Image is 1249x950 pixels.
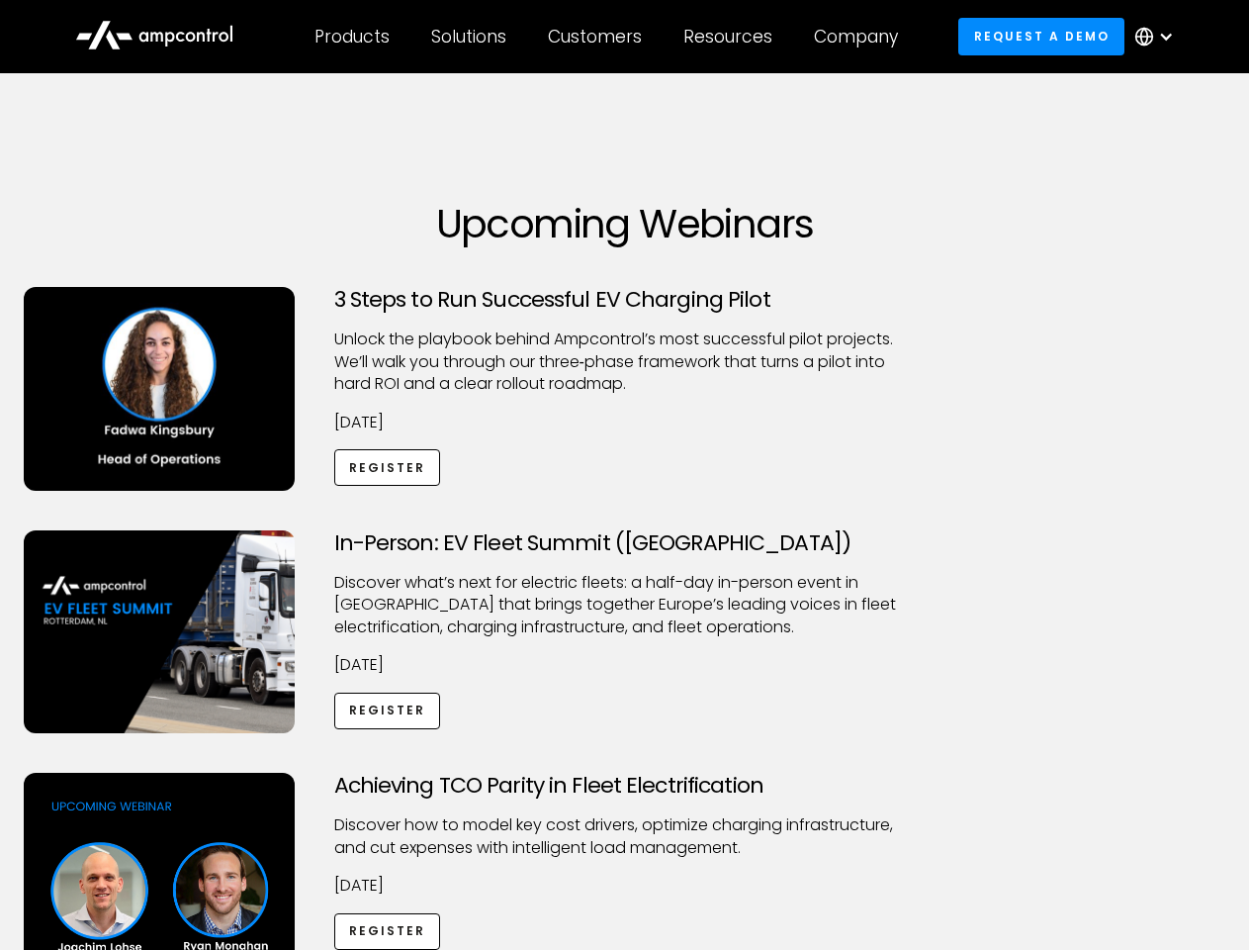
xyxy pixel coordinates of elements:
div: Resources [683,26,772,47]
h3: Achieving TCO Parity in Fleet Electrification [334,773,916,799]
p: ​Discover what’s next for electric fleets: a half-day in-person event in [GEOGRAPHIC_DATA] that b... [334,572,916,638]
div: Products [314,26,390,47]
p: Discover how to model key cost drivers, optimize charging infrastructure, and cut expenses with i... [334,814,916,859]
div: Solutions [431,26,506,47]
a: Request a demo [958,18,1124,54]
div: Customers [548,26,642,47]
a: Register [334,693,441,729]
p: Unlock the playbook behind Ampcontrol’s most successful pilot projects. We’ll walk you through ou... [334,329,916,395]
div: Company [814,26,898,47]
p: [DATE] [334,654,916,676]
h1: Upcoming Webinars [24,200,1226,247]
a: Register [334,913,441,950]
h3: 3 Steps to Run Successful EV Charging Pilot [334,287,916,313]
h3: In-Person: EV Fleet Summit ([GEOGRAPHIC_DATA]) [334,530,916,556]
a: Register [334,449,441,486]
p: [DATE] [334,412,916,433]
p: [DATE] [334,875,916,897]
